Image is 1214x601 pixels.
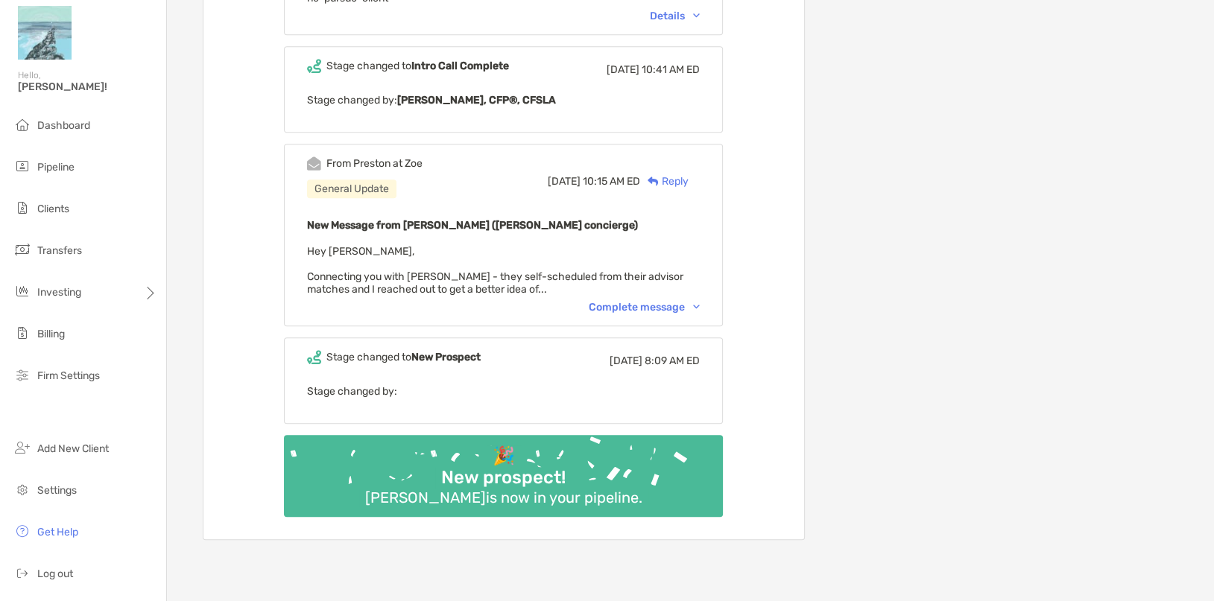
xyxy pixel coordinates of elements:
img: clients icon [13,199,31,217]
span: 8:09 AM ED [645,354,700,367]
img: firm-settings icon [13,366,31,384]
img: logout icon [13,564,31,582]
span: Firm Settings [37,369,100,382]
img: Chevron icon [693,13,700,18]
span: [DATE] [610,354,642,367]
img: transfers icon [13,241,31,258]
b: New Prospect [411,351,481,363]
img: Event icon [307,59,321,73]
span: Hey [PERSON_NAME], Connecting you with [PERSON_NAME] - they self-scheduled from their advisor mat... [307,245,683,296]
img: dashboard icon [13,115,31,133]
span: 10:41 AM ED [642,63,700,76]
span: Clients [37,203,69,215]
div: Details [650,10,700,22]
div: From Preston at Zoe [326,157,423,170]
span: Pipeline [37,161,75,174]
b: [PERSON_NAME], CFP®, CFSLA [397,94,556,106]
p: Stage changed by: [307,91,700,109]
div: Reply [640,174,689,189]
div: General Update [307,179,396,198]
img: investing icon [13,282,31,300]
img: settings icon [13,480,31,498]
img: pipeline icon [13,157,31,175]
img: Event icon [307,350,321,364]
span: Settings [37,484,77,497]
img: billing icon [13,324,31,342]
span: Add New Client [37,442,109,455]
img: Event icon [307,156,321,171]
div: Stage changed to [326,60,509,72]
b: New Message from [PERSON_NAME] ([PERSON_NAME] concierge) [307,219,638,232]
img: Chevron icon [693,305,700,309]
span: Billing [37,328,65,340]
p: Stage changed by: [307,382,700,401]
span: Investing [37,286,81,299]
span: Log out [37,567,73,580]
span: Transfers [37,244,82,257]
div: New prospect! [435,467,572,489]
img: add_new_client icon [13,439,31,457]
img: get-help icon [13,522,31,540]
div: Complete message [589,301,700,314]
span: 10:15 AM ED [583,175,640,188]
span: [PERSON_NAME]! [18,80,157,93]
span: Dashboard [37,119,90,132]
div: Stage changed to [326,351,481,363]
span: Get Help [37,526,78,538]
span: [DATE] [548,175,581,188]
span: [DATE] [607,63,639,76]
img: Reply icon [648,177,659,186]
b: Intro Call Complete [411,60,509,72]
div: [PERSON_NAME] is now in your pipeline. [359,489,648,506]
div: 🎉 [487,445,521,467]
img: Zoe Logo [18,6,72,60]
